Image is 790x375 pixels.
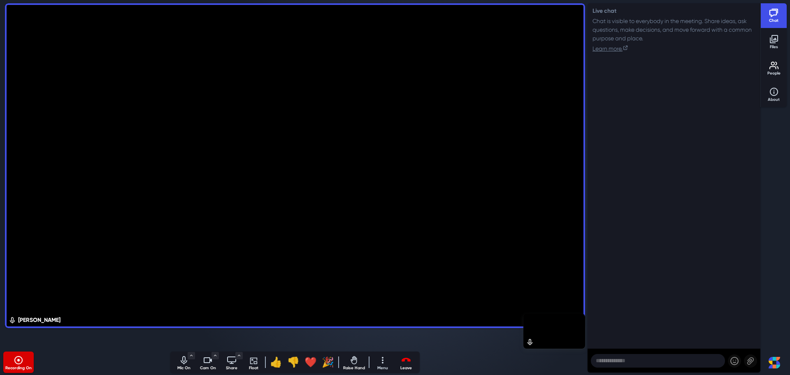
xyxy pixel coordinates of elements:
[342,365,365,371] p: Raise Hand
[188,352,195,359] button: Toggle Menu
[592,17,755,43] p: Chat is visible to everybody in the meeting. Share ideas, ask questions, make decisions, and move...
[221,352,242,372] button: Start sharing (S)
[321,352,335,372] div: Celebrate (4)
[764,18,784,24] p: Chat
[342,352,365,372] button: Raise Hand
[526,338,534,346] svg: unmuted
[592,44,628,53] a: Learn more.
[221,365,242,371] p: Share
[592,7,755,15] p: Live chat
[4,352,33,372] button: Recording
[764,44,784,50] p: Files
[322,355,334,370] div: tada
[245,352,262,372] button: Float Videos
[764,5,784,25] button: Toggle chat
[764,31,784,51] button: Toggle files
[728,354,741,368] button: Show emoji picker
[18,316,60,324] p: [PERSON_NAME]
[174,365,194,371] p: Mic On
[287,355,300,370] div: thumbs_down
[764,97,784,103] p: About
[373,352,393,372] button: Menu
[526,339,536,346] div: Edit profile
[211,352,219,359] button: Toggle Menu
[245,365,262,371] p: Float
[270,355,282,370] div: thumbs_up
[744,354,757,368] button: Upload file
[396,352,416,372] button: Leave meeting
[8,317,16,324] svg: unmuted
[286,352,300,372] div: Disagree (2)
[304,355,317,370] div: heart
[174,352,194,372] button: Mute audio
[197,352,218,372] button: Turn off camera
[304,352,318,372] div: I love this (3)
[764,84,784,104] button: Toggle about
[269,352,283,372] div: Agree (1)
[764,70,784,77] p: People
[197,365,218,371] p: Cam On
[235,352,243,359] button: Toggle Menu
[4,365,33,371] p: Recording On
[764,58,784,77] button: Toggle people
[396,365,416,371] p: Leave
